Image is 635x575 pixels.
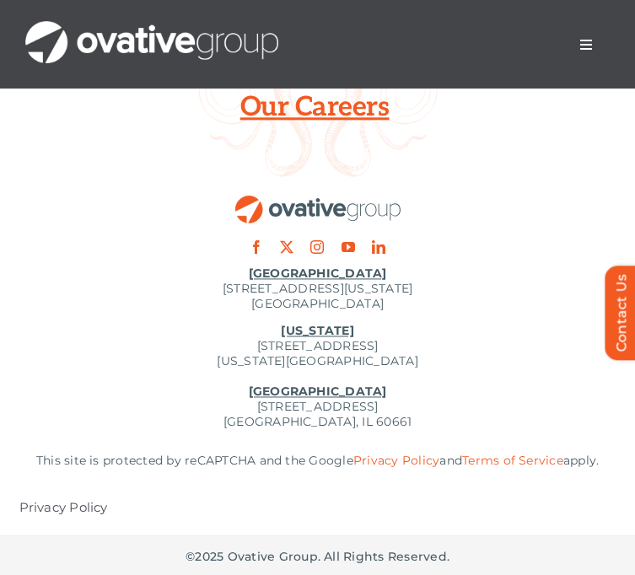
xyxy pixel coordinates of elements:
[372,240,385,254] a: linkedin
[240,91,396,123] span: Our Careers
[562,28,610,62] nav: Menu
[281,323,353,338] u: [US_STATE]
[353,453,439,468] a: Privacy Policy
[195,548,223,563] span: 2025
[250,240,263,254] a: facebook
[310,240,324,254] a: instagram
[248,384,386,399] u: [GEOGRAPHIC_DATA]
[342,240,355,254] a: youtube
[25,19,278,35] a: OG_Full_horizontal_WHT
[234,193,402,209] a: OG_Full_horizontal_RGB
[248,266,386,281] u: [GEOGRAPHIC_DATA]
[280,240,293,254] a: twitter
[19,498,108,515] span: Privacy Policy
[462,453,563,468] a: Terms of Service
